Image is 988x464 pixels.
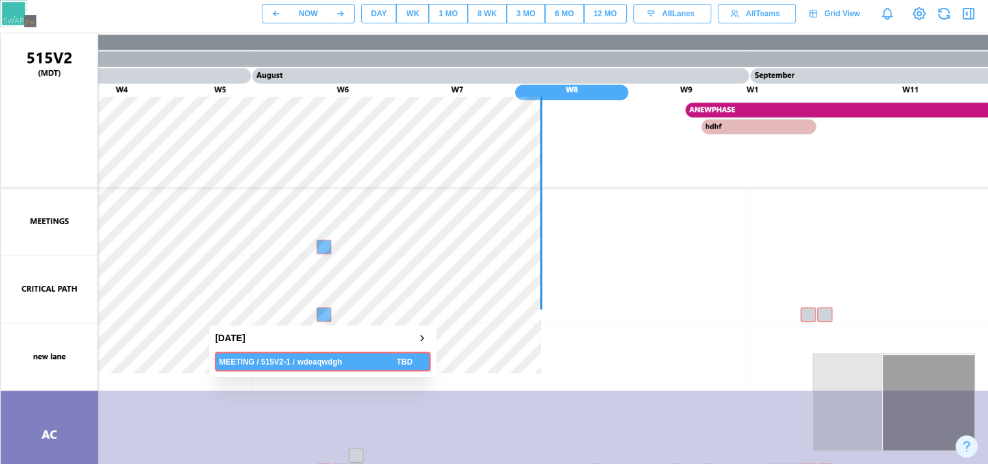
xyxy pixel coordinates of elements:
[824,5,860,23] span: Grid View
[876,3,898,25] a: Notifications
[396,4,429,23] button: WK
[662,5,694,23] span: All Lanes
[219,355,295,368] div: MEETING / 515V2-1 /
[361,4,396,23] button: DAY
[516,8,535,20] div: 3 MO
[299,8,318,20] div: NOW
[545,4,583,23] button: 6 MO
[746,5,779,23] span: All Teams
[406,8,419,20] div: WK
[468,4,507,23] button: 8 WK
[477,8,497,20] div: 8 WK
[584,4,627,23] button: 12 MO
[429,4,467,23] button: 1 MO
[633,4,711,23] button: AllLanes
[959,5,978,23] button: Open Drawer
[935,5,953,23] button: Refresh Grid
[507,4,545,23] button: 3 MO
[438,8,457,20] div: 1 MO
[910,5,928,23] a: View Project
[290,4,327,23] button: NOW
[396,355,412,368] div: TBD
[371,8,386,20] div: DAY
[215,331,245,345] div: [DATE]
[298,355,394,368] div: wdeaqwdgh
[555,8,574,20] div: 6 MO
[594,8,617,20] div: 12 MO
[802,4,870,23] a: Grid View
[718,4,796,23] button: AllTeams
